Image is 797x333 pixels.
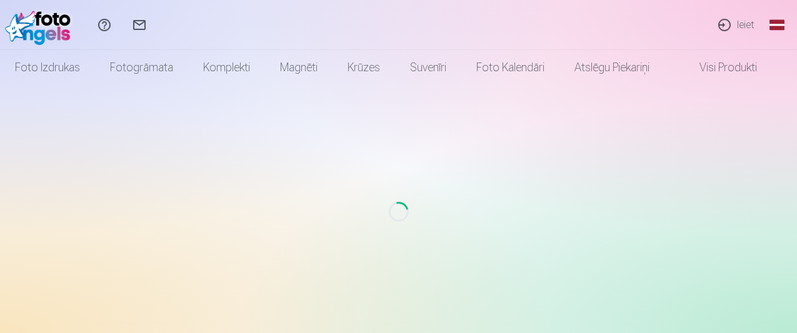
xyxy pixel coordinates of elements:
a: Visi produkti [664,50,772,85]
a: Magnēti [265,50,333,85]
a: Atslēgu piekariņi [559,50,664,85]
img: /fa1 [5,5,77,45]
a: Fotogrāmata [95,50,188,85]
a: Suvenīri [395,50,461,85]
a: Foto kalendāri [461,50,559,85]
a: Krūzes [333,50,395,85]
a: Komplekti [188,50,265,85]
